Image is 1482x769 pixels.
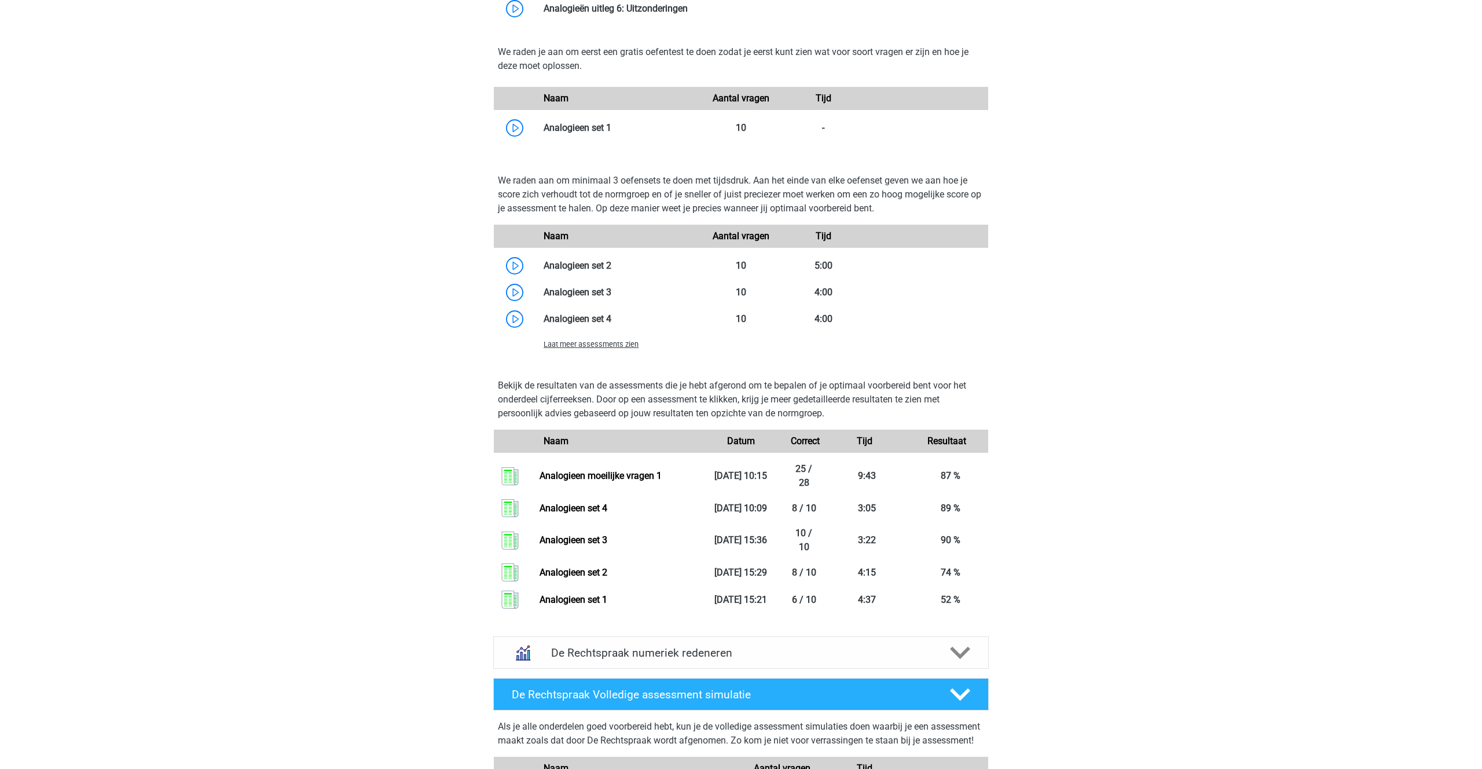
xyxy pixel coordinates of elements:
[823,434,905,448] div: Tijd
[700,91,782,105] div: Aantal vragen
[535,121,700,135] div: Analogieen set 1
[535,91,700,105] div: Naam
[508,638,538,668] img: numeriek redeneren
[489,636,993,669] a: numeriek redeneren De Rechtspraak numeriek redeneren
[498,45,984,73] p: We raden je aan om eerst een gratis oefentest te doen zodat je eerst kunt zien wat voor soort vra...
[535,229,700,243] div: Naam
[512,688,931,701] h4: De Rechtspraak Volledige assessment simulatie
[540,470,662,481] a: Analogieen moeilijke vragen 1
[540,594,607,605] a: Analogieen set 1
[906,434,988,448] div: Resultaat
[498,720,984,752] div: Als je alle onderdelen goed voorbereid hebt, kun je de volledige assessment simulaties doen waarb...
[540,534,607,545] a: Analogieen set 3
[540,503,607,514] a: Analogieen set 4
[535,2,988,16] div: Analogieën uitleg 6: Uitzonderingen
[782,434,823,448] div: Correct
[498,174,984,215] p: We raden aan om minimaal 3 oefensets te doen met tijdsdruk. Aan het einde van elke oefenset geven...
[535,312,700,326] div: Analogieen set 4
[535,285,700,299] div: Analogieen set 3
[782,91,864,105] div: Tijd
[700,229,782,243] div: Aantal vragen
[535,259,700,273] div: Analogieen set 2
[489,678,993,711] a: De Rechtspraak Volledige assessment simulatie
[544,340,639,349] span: Laat meer assessments zien
[540,567,607,578] a: Analogieen set 2
[782,229,864,243] div: Tijd
[551,646,930,660] h4: De Rechtspraak numeriek redeneren
[498,379,984,420] p: Bekijk de resultaten van de assessments die je hebt afgerond om te bepalen of je optimaal voorber...
[700,434,782,448] div: Datum
[535,434,700,448] div: Naam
